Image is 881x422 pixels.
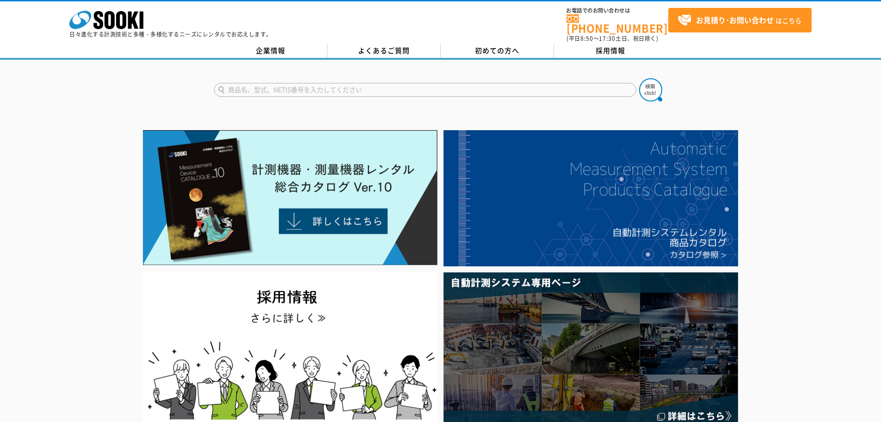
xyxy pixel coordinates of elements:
[475,45,519,56] span: 初めての方へ
[444,130,738,266] img: 自動計測システムカタログ
[567,34,658,43] span: (平日 ～ 土日、祝日除く)
[554,44,667,58] a: 採用情報
[580,34,593,43] span: 8:50
[214,83,636,97] input: 商品名、型式、NETIS番号を入力してください
[696,14,774,25] strong: お見積り･お問い合わせ
[441,44,554,58] a: 初めての方へ
[327,44,441,58] a: よくあるご質問
[214,44,327,58] a: 企業情報
[668,8,812,32] a: お見積り･お問い合わせはこちら
[599,34,616,43] span: 17:30
[639,78,662,101] img: btn_search.png
[567,8,668,13] span: お電話でのお問い合わせは
[567,14,668,33] a: [PHONE_NUMBER]
[678,13,801,27] span: はこちら
[143,130,437,265] img: Catalog Ver10
[69,31,272,37] p: 日々進化する計測技術と多種・多様化するニーズにレンタルでお応えします。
